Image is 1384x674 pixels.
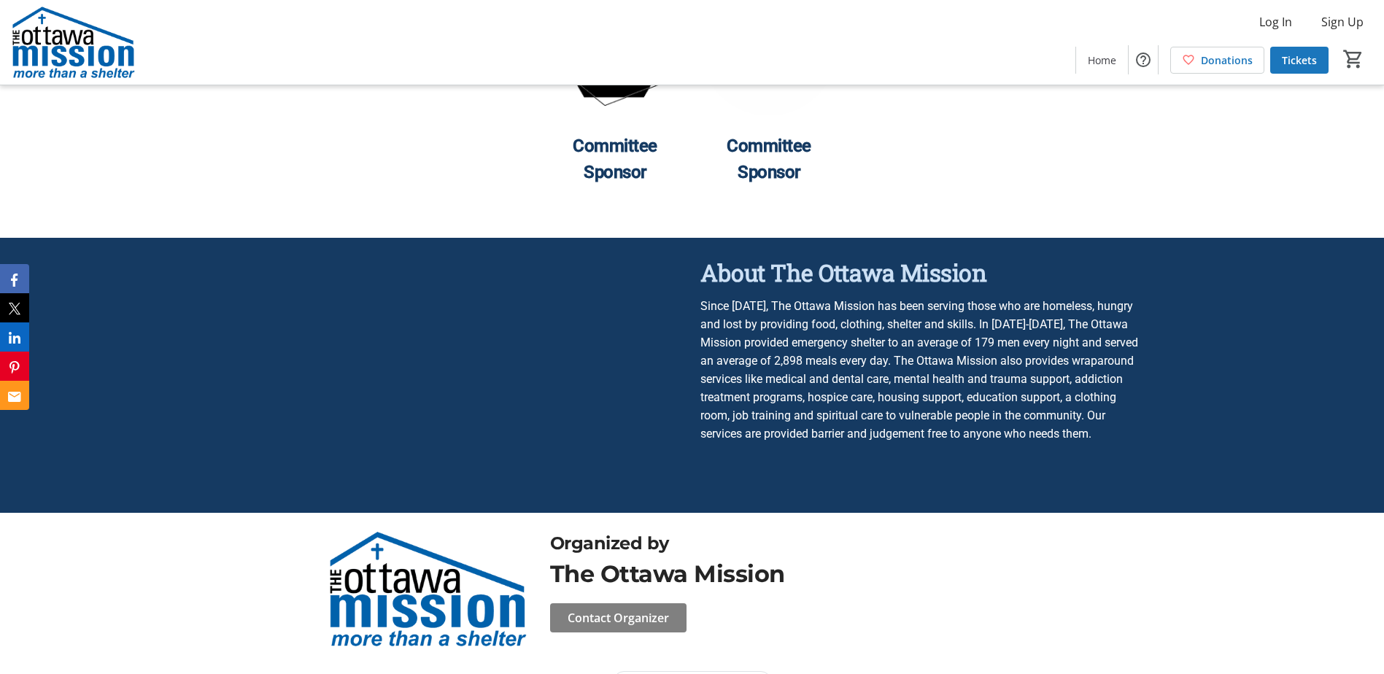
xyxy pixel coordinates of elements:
span: Home [1088,53,1116,68]
span: Tickets [1282,53,1317,68]
button: Help [1129,45,1158,74]
img: The Ottawa Mission logo [324,530,533,648]
span: Since [DATE], The Ottawa Mission has been serving those who are homeless, hungry and lost by prov... [700,299,1138,441]
span: Log In [1259,13,1292,31]
span: About The Ottawa Mission [700,257,986,288]
button: Contact Organizer [550,603,687,632]
div: Organized by [550,530,1061,557]
img: The Ottawa Mission's Logo [9,6,139,79]
span: Committee Sponsor [727,136,811,182]
a: Donations [1170,47,1264,74]
span: Sign Up [1321,13,1364,31]
span: Contact Organizer [568,609,669,627]
button: Sign Up [1310,10,1375,34]
div: The Ottawa Mission [550,557,1061,592]
span: Committee Sponsor [573,136,657,182]
a: Home [1076,47,1128,74]
button: Cart [1340,46,1366,72]
span: Donations [1201,53,1253,68]
a: Tickets [1270,47,1329,74]
button: Log In [1248,10,1304,34]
